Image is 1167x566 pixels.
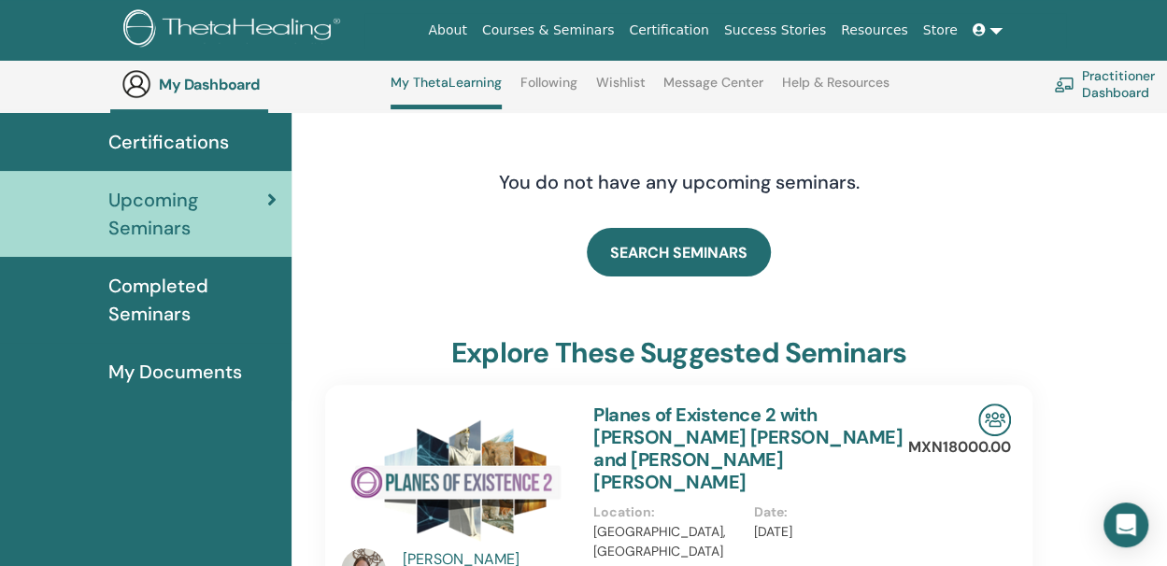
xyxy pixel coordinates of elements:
[833,13,916,48] a: Resources
[475,13,622,48] a: Courses & Seminars
[108,272,277,328] span: Completed Seminars
[978,403,1011,436] img: In-Person Seminar
[916,13,965,48] a: Store
[754,522,903,542] p: [DATE]
[121,69,151,99] img: generic-user-icon.jpg
[593,522,742,561] p: [GEOGRAPHIC_DATA], [GEOGRAPHIC_DATA]
[621,13,716,48] a: Certification
[717,13,833,48] a: Success Stories
[159,76,346,93] h3: My Dashboard
[108,358,242,386] span: My Documents
[451,336,906,370] h3: explore these suggested seminars
[754,502,903,522] p: Date :
[123,9,347,51] img: logo.png
[391,75,502,109] a: My ThetaLearning
[108,186,267,242] span: Upcoming Seminars
[610,243,747,262] span: SEARCH SEMINARS
[908,436,1011,459] p: MXN18000.00
[782,75,889,105] a: Help & Resources
[108,128,229,156] span: Certifications
[587,228,771,276] a: SEARCH SEMINARS
[1054,77,1074,92] img: chalkboard-teacher.svg
[663,75,763,105] a: Message Center
[341,403,571,554] img: Planes of Existence 2
[596,75,646,105] a: Wishlist
[520,75,577,105] a: Following
[1103,502,1148,547] div: Open Intercom Messenger
[593,502,742,522] p: Location :
[385,171,974,193] h4: You do not have any upcoming seminars.
[420,13,474,48] a: About
[593,403,903,494] a: Planes of Existence 2 with [PERSON_NAME] [PERSON_NAME] and [PERSON_NAME] [PERSON_NAME]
